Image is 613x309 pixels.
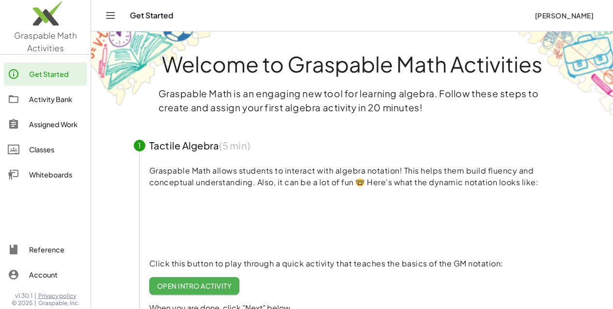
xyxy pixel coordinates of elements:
[149,165,571,188] p: Graspable Math allows students to interact with algebra notation! This helps them build fluency a...
[34,299,36,307] span: |
[4,138,87,161] a: Classes
[4,113,87,136] a: Assigned Work
[149,186,295,259] video: What is this? This is dynamic math notation. Dynamic math notation plays a central role in how Gr...
[29,68,83,80] div: Get Started
[534,11,594,20] span: [PERSON_NAME]
[158,87,546,115] p: Graspable Math is an engaging new tool for learning algebra. Follow these steps to create and ass...
[38,299,79,307] span: Graspable, Inc.
[29,144,83,155] div: Classes
[149,258,571,269] p: Click this button to play through a quick activity that teaches the basics of the GM notation:
[134,140,145,151] div: 1
[4,62,87,86] a: Get Started
[4,88,87,111] a: Activity Bank
[29,269,83,280] div: Account
[116,53,589,75] h1: Welcome to Graspable Math Activities
[122,130,582,161] button: 1Tactile Algebra(5 min)
[527,7,601,24] button: [PERSON_NAME]
[34,292,36,300] span: |
[149,277,240,294] a: Open Intro Activity
[14,30,77,53] span: Graspable Math Activities
[29,118,83,130] div: Assigned Work
[4,163,87,186] a: Whiteboards
[12,299,32,307] span: © 2025
[103,8,118,23] button: Toggle navigation
[4,238,87,261] a: Reference
[38,292,79,300] a: Privacy policy
[15,292,32,300] span: v1.30.1
[157,281,232,290] span: Open Intro Activity
[29,93,83,105] div: Activity Bank
[4,263,87,286] a: Account
[91,30,212,107] img: get-started-bg-ul-Ceg4j33I.png
[29,244,83,255] div: Reference
[29,169,83,180] div: Whiteboards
